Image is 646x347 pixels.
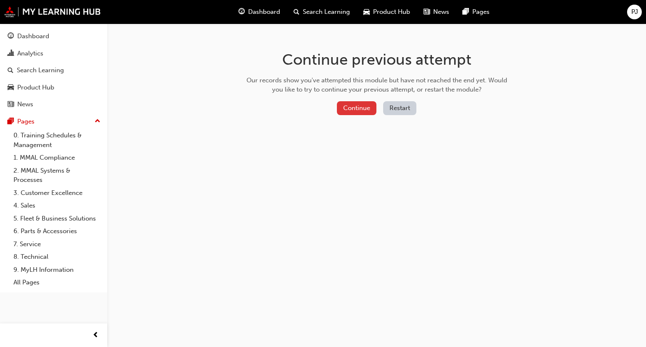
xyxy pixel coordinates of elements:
div: Dashboard [17,32,49,41]
a: 6. Parts & Accessories [10,225,104,238]
span: pages-icon [463,7,469,17]
span: up-icon [95,116,101,127]
a: 1. MMAL Compliance [10,151,104,164]
a: 4. Sales [10,199,104,212]
a: 3. Customer Excellence [10,187,104,200]
a: search-iconSearch Learning [287,3,357,21]
a: 8. Technical [10,250,104,263]
a: 5. Fleet & Business Solutions [10,212,104,225]
span: News [433,7,449,17]
a: 2. MMAL Systems & Processes [10,164,104,187]
span: Product Hub [373,7,410,17]
a: 9. MyLH Information [10,263,104,276]
a: 7. Service [10,238,104,251]
a: car-iconProduct Hub [357,3,417,21]
span: search-icon [8,67,13,74]
div: Our records show you've attempted this module but have not reached the end yet. Would you like to... [244,76,510,95]
span: Dashboard [248,7,280,17]
h1: Continue previous attempt [244,50,510,69]
button: Restart [383,101,416,115]
img: mmal [4,6,101,17]
span: search-icon [294,7,299,17]
div: News [17,100,33,109]
a: Product Hub [3,80,104,95]
button: PJ [627,5,642,19]
span: Pages [472,7,490,17]
span: chart-icon [8,50,14,58]
span: pages-icon [8,118,14,126]
a: 0. Training Schedules & Management [10,129,104,151]
div: Pages [17,117,34,126]
button: Pages [3,114,104,129]
a: News [3,97,104,112]
div: Search Learning [17,66,64,75]
span: guage-icon [8,33,14,40]
span: guage-icon [238,7,245,17]
div: Product Hub [17,83,54,92]
a: All Pages [10,276,104,289]
span: car-icon [363,7,370,17]
span: PJ [631,7,638,17]
button: DashboardAnalyticsSearch LearningProduct HubNews [3,27,104,114]
a: Search Learning [3,63,104,78]
button: Continue [337,101,376,115]
span: Search Learning [303,7,350,17]
a: Dashboard [3,29,104,44]
a: Analytics [3,46,104,61]
div: Analytics [17,49,43,58]
span: prev-icon [93,330,99,341]
span: news-icon [424,7,430,17]
span: car-icon [8,84,14,92]
a: guage-iconDashboard [232,3,287,21]
a: pages-iconPages [456,3,496,21]
span: news-icon [8,101,14,108]
a: news-iconNews [417,3,456,21]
